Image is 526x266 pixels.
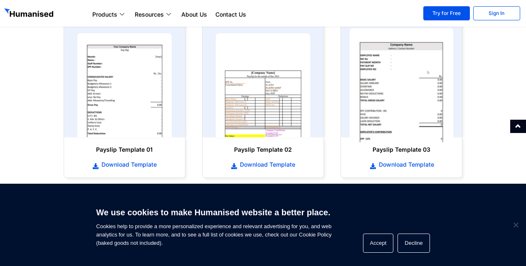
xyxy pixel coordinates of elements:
[398,234,430,253] button: Decline
[238,160,295,169] span: Download Template
[211,10,250,20] a: Contact Us
[363,234,394,253] button: Accept
[99,160,157,169] span: Download Template
[131,10,177,20] a: Resources
[96,207,331,218] h6: We use cookies to make Humanised website a better place.
[88,10,131,20] a: Products
[72,145,177,154] h6: Payslip Template 01
[349,145,454,154] h6: Payslip Template 03
[473,6,520,20] a: Sign In
[4,8,55,19] img: GetHumanised Logo
[511,221,520,229] span: Decline
[211,145,315,154] h6: Payslip Template 02
[350,28,454,143] img: payslip template
[423,6,470,20] a: Try for Free
[177,10,211,20] a: About Us
[216,33,310,137] img: payslip template
[377,160,434,169] span: Download Template
[72,160,177,169] a: Download Template
[77,33,172,137] img: payslip template
[349,160,454,169] a: Download Template
[211,160,315,169] a: Download Template
[96,202,331,247] span: Cookies help to provide a more personalized experience and relevant advertising for you, and web ...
